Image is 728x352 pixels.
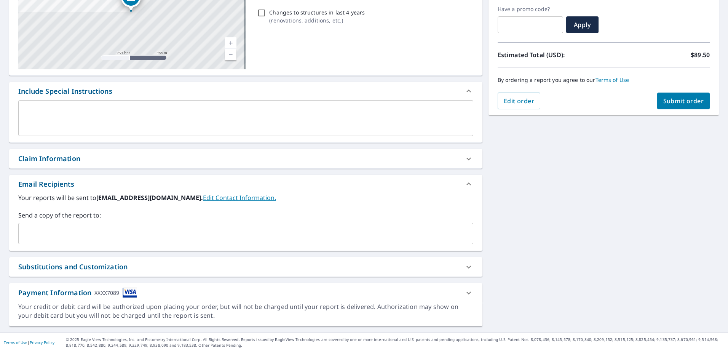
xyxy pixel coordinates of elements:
[498,50,604,59] p: Estimated Total (USD):
[225,49,236,60] a: Current Level 17, Zoom Out
[691,50,710,59] p: $89.50
[595,76,629,83] a: Terms of Use
[225,37,236,49] a: Current Level 17, Zoom In
[18,302,473,320] div: Your credit or debit card will be authorized upon placing your order, but will not be charged unt...
[203,194,276,202] a: EditContactInfo
[657,93,710,109] button: Submit order
[18,86,112,96] div: Include Special Instructions
[498,6,563,13] label: Have a promo code?
[572,21,592,29] span: Apply
[123,288,137,298] img: cardImage
[18,193,473,202] label: Your reports will be sent to
[9,257,482,277] div: Substitutions and Customization
[9,82,482,100] div: Include Special Instructions
[566,16,599,33] button: Apply
[663,97,704,105] span: Submit order
[269,16,365,24] p: ( renovations, additions, etc. )
[4,340,54,345] p: |
[18,211,473,220] label: Send a copy of the report to:
[9,283,482,302] div: Payment InformationXXXX7089cardImage
[94,288,119,298] div: XXXX7089
[18,262,128,272] div: Substitutions and Customization
[9,175,482,193] div: Email Recipients
[504,97,535,105] span: Edit order
[18,154,80,164] div: Claim Information
[18,288,137,298] div: Payment Information
[96,194,203,202] b: [EMAIL_ADDRESS][DOMAIN_NAME].
[498,77,710,83] p: By ordering a report you agree to our
[4,340,27,345] a: Terms of Use
[498,93,541,109] button: Edit order
[18,179,74,189] div: Email Recipients
[66,337,724,348] p: © 2025 Eagle View Technologies, Inc. and Pictometry International Corp. All Rights Reserved. Repo...
[9,149,482,168] div: Claim Information
[269,8,365,16] p: Changes to structures in last 4 years
[30,340,54,345] a: Privacy Policy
